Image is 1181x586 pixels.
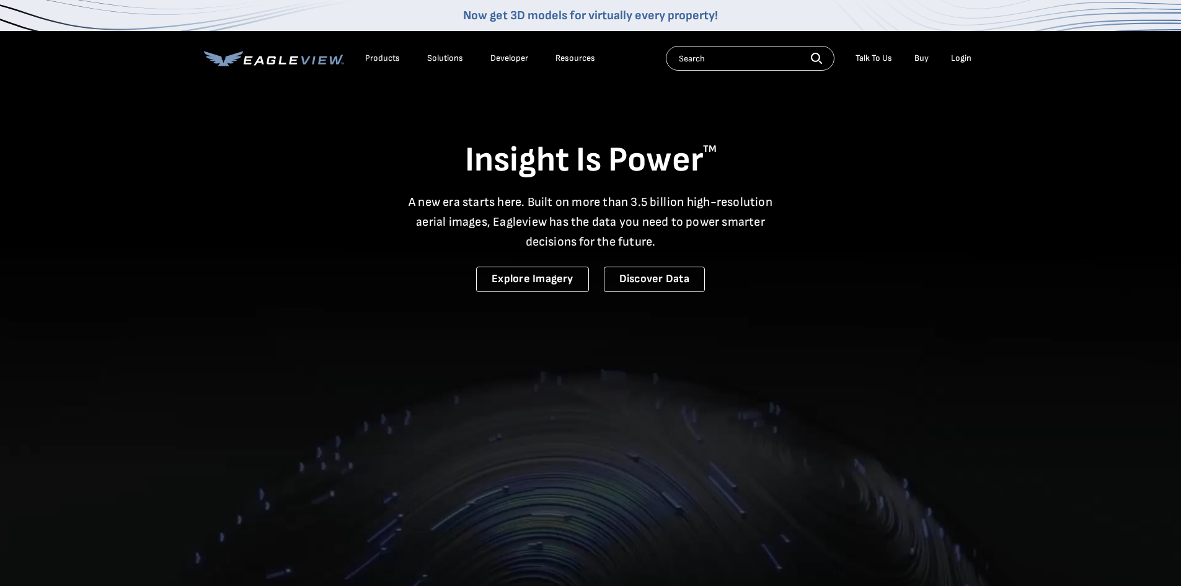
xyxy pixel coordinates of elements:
[914,53,929,64] a: Buy
[401,192,781,252] p: A new era starts here. Built on more than 3.5 billion high-resolution aerial images, Eagleview ha...
[463,8,718,23] a: Now get 3D models for virtually every property!
[856,53,892,64] div: Talk To Us
[476,267,589,292] a: Explore Imagery
[555,53,595,64] div: Resources
[703,143,717,155] sup: TM
[666,46,834,71] input: Search
[427,53,463,64] div: Solutions
[490,53,528,64] a: Developer
[204,139,978,182] h1: Insight Is Power
[365,53,400,64] div: Products
[604,267,705,292] a: Discover Data
[951,53,971,64] div: Login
